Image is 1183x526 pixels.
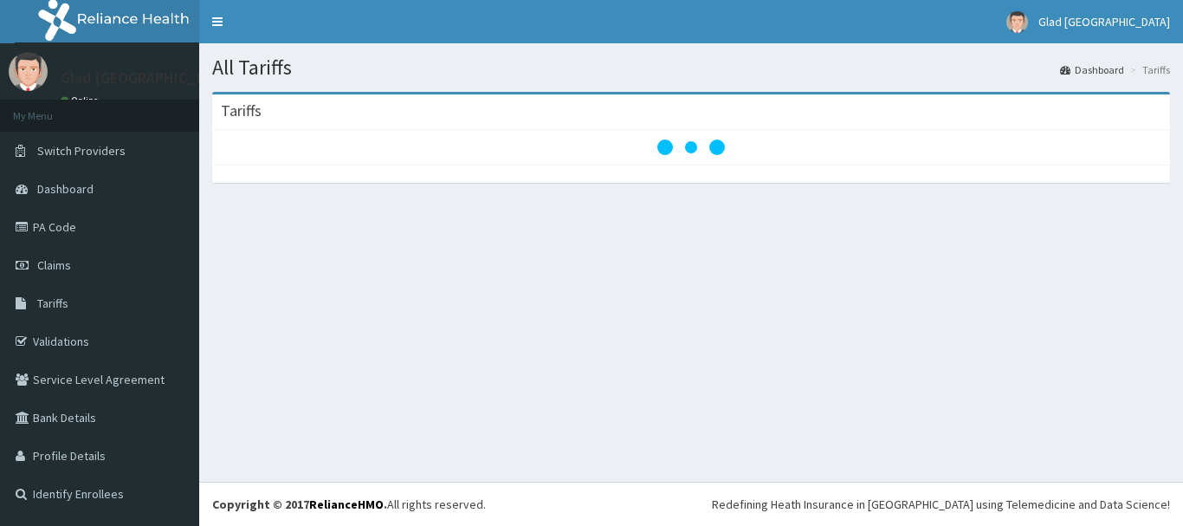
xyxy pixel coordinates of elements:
[212,497,387,512] strong: Copyright © 2017 .
[9,52,48,91] img: User Image
[212,56,1170,79] h1: All Tariffs
[61,70,237,86] p: Glad [GEOGRAPHIC_DATA]
[309,497,384,512] a: RelianceHMO
[37,143,126,159] span: Switch Providers
[221,103,262,119] h3: Tariffs
[1126,62,1170,77] li: Tariffs
[712,496,1170,513] div: Redefining Heath Insurance in [GEOGRAPHIC_DATA] using Telemedicine and Data Science!
[1006,11,1028,33] img: User Image
[1038,14,1170,29] span: Glad [GEOGRAPHIC_DATA]
[199,482,1183,526] footer: All rights reserved.
[37,181,94,197] span: Dashboard
[37,295,68,311] span: Tariffs
[1060,62,1124,77] a: Dashboard
[656,113,726,182] svg: audio-loading
[37,257,71,273] span: Claims
[61,94,102,107] a: Online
